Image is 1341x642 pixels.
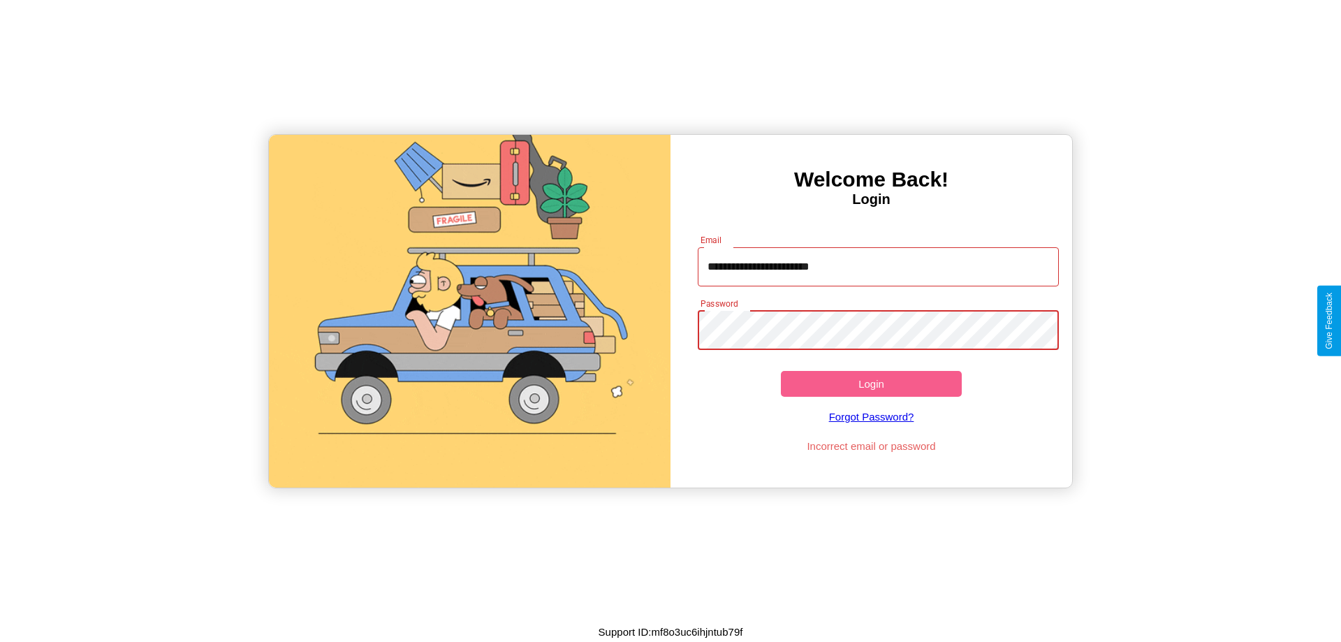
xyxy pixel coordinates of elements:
[781,371,962,397] button: Login
[670,168,1072,191] h3: Welcome Back!
[701,298,738,309] label: Password
[691,397,1053,437] a: Forgot Password?
[701,234,722,246] label: Email
[1324,293,1334,349] div: Give Feedback
[691,437,1053,455] p: Incorrect email or password
[269,135,670,488] img: gif
[670,191,1072,207] h4: Login
[599,622,743,641] p: Support ID: mf8o3uc6ihjntub79f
